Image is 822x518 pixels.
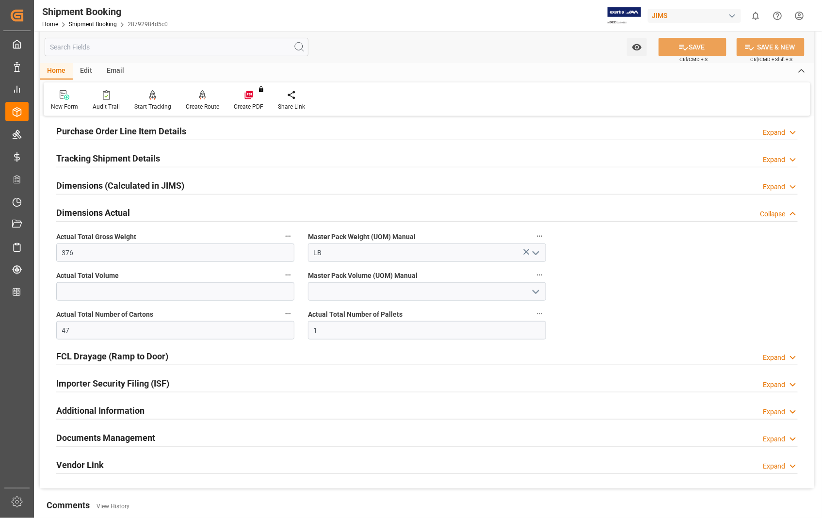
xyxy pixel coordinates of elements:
[97,503,129,510] a: View History
[56,309,153,320] span: Actual Total Number of Cartons
[42,4,168,19] div: Shipment Booking
[648,6,745,25] button: JIMS
[56,125,186,138] h2: Purchase Order Line Item Details
[679,56,708,63] span: Ctrl/CMD + S
[745,5,767,27] button: show 0 new notifications
[763,407,786,417] div: Expand
[56,152,160,165] h2: Tracking Shipment Details
[308,271,418,281] span: Master Pack Volume (UOM) Manual
[93,102,120,111] div: Audit Trail
[134,102,171,111] div: Start Tracking
[56,377,169,390] h2: Importer Security Filing (ISF)
[533,308,546,320] button: Actual Total Number of Pallets
[737,38,805,56] button: SAVE & NEW
[56,350,168,363] h2: FCL Drayage (Ramp to Door)
[763,182,786,192] div: Expand
[308,309,403,320] span: Actual Total Number of Pallets
[45,38,308,56] input: Search Fields
[760,209,786,219] div: Collapse
[73,63,99,80] div: Edit
[763,380,786,390] div: Expand
[40,63,73,80] div: Home
[750,56,793,63] span: Ctrl/CMD + Shift + S
[42,21,58,28] a: Home
[763,353,786,363] div: Expand
[648,9,741,23] div: JIMS
[51,102,78,111] div: New Form
[533,269,546,281] button: Master Pack Volume (UOM) Manual
[308,232,416,242] span: Master Pack Weight (UOM) Manual
[763,128,786,138] div: Expand
[608,7,641,24] img: Exertis%20JAM%20-%20Email%20Logo.jpg_1722504956.jpg
[56,404,145,417] h2: Additional Information
[533,230,546,243] button: Master Pack Weight (UOM) Manual
[47,499,90,512] h2: Comments
[56,458,104,471] h2: Vendor Link
[282,230,294,243] button: Actual Total Gross Weight
[627,38,647,56] button: open menu
[56,271,119,281] span: Actual Total Volume
[528,245,542,260] button: open menu
[278,102,305,111] div: Share Link
[282,269,294,281] button: Actual Total Volume
[56,179,184,192] h2: Dimensions (Calculated in JIMS)
[528,284,542,299] button: open menu
[56,431,155,444] h2: Documents Management
[763,155,786,165] div: Expand
[186,102,219,111] div: Create Route
[282,308,294,320] button: Actual Total Number of Cartons
[763,461,786,471] div: Expand
[56,206,130,219] h2: Dimensions Actual
[659,38,726,56] button: SAVE
[69,21,117,28] a: Shipment Booking
[763,434,786,444] div: Expand
[767,5,789,27] button: Help Center
[56,232,136,242] span: Actual Total Gross Weight
[99,63,131,80] div: Email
